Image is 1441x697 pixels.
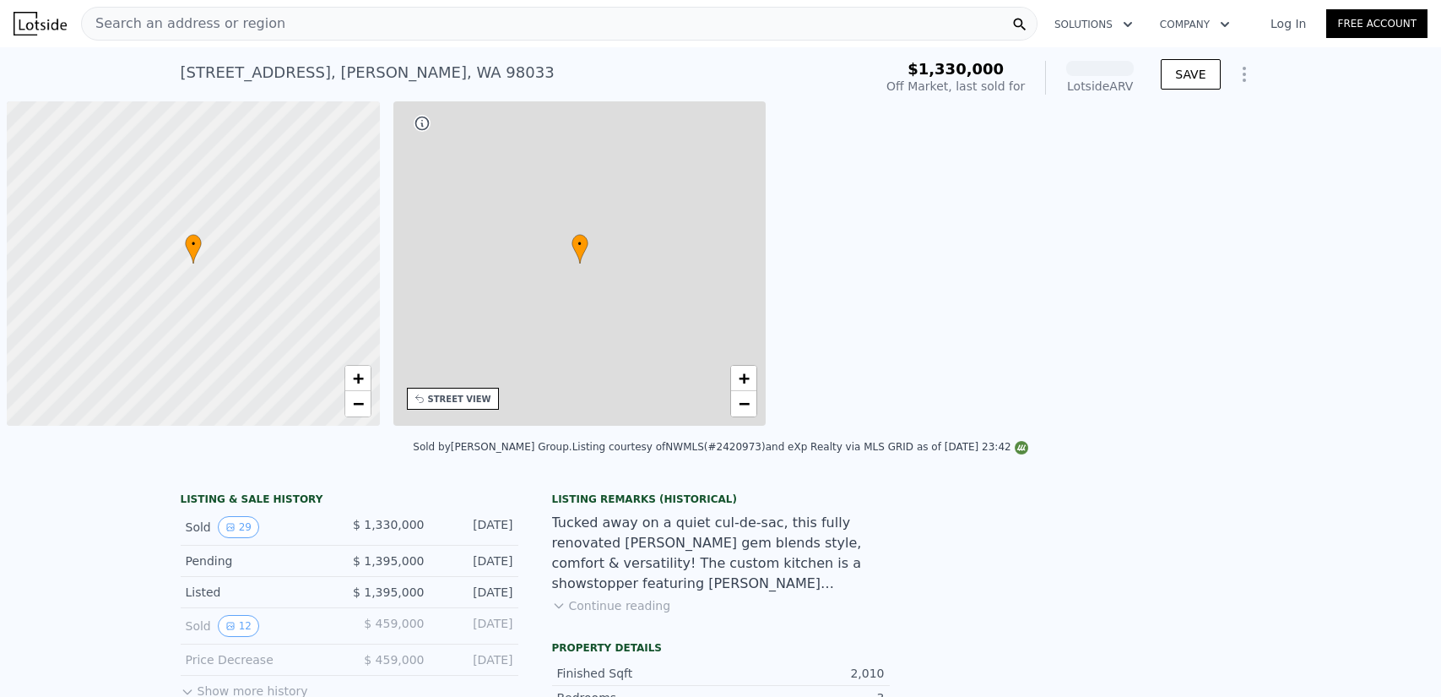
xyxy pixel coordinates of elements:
span: $1,330,000 [907,60,1004,78]
span: $ 1,330,000 [353,518,425,531]
button: Continue reading [552,597,671,614]
span: − [739,393,750,414]
div: Price Decrease [186,651,336,668]
span: $ 459,000 [364,617,424,630]
div: STREET VIEW [428,393,491,406]
span: $ 1,395,000 [353,554,425,568]
span: $ 459,000 [364,653,424,667]
div: • [185,234,202,264]
div: Sold [186,615,336,637]
a: Zoom out [345,391,371,417]
span: − [352,393,363,414]
div: Finished Sqft [557,665,721,682]
button: Show Options [1227,57,1261,91]
span: + [739,368,750,389]
div: Listed [186,584,336,601]
button: SAVE [1161,59,1220,90]
div: Property details [552,641,890,655]
div: LISTING & SALE HISTORY [181,493,518,509]
a: Free Account [1326,9,1427,38]
div: Listing courtesy of NWMLS (#2420973) and eXp Realty via MLS GRID as of [DATE] 23:42 [572,441,1028,453]
div: [DATE] [438,516,513,538]
div: 2,010 [721,665,885,682]
button: Company [1146,9,1243,40]
div: [DATE] [438,553,513,569]
img: Lotside [14,12,67,35]
div: Lotside ARV [1066,78,1134,95]
span: Search an address or region [82,14,285,34]
div: [DATE] [438,615,513,637]
span: + [352,368,363,389]
a: Zoom out [731,391,756,417]
div: Listing Remarks (Historical) [552,493,890,506]
button: View historical data [218,615,259,637]
div: Sold [186,516,336,538]
a: Zoom in [345,366,371,391]
div: Off Market, last sold for [886,78,1025,95]
span: $ 1,395,000 [353,585,425,599]
div: Tucked away on a quiet cul-de-sac, this fully renovated [PERSON_NAME] gem blends style, comfort &... [552,513,890,594]
a: Log In [1250,15,1326,32]
button: Solutions [1041,9,1146,40]
img: NWMLS Logo [1015,441,1028,455]
div: [DATE] [438,651,513,668]
div: Sold by [PERSON_NAME] Group . [413,441,572,453]
a: Zoom in [731,366,756,391]
span: • [572,237,588,252]
div: [DATE] [438,584,513,601]
div: Pending [186,553,336,569]
button: View historical data [218,516,259,538]
span: • [185,237,202,252]
div: [STREET_ADDRESS] , [PERSON_NAME] , WA 98033 [181,61,555,84]
div: • [572,234,588,264]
